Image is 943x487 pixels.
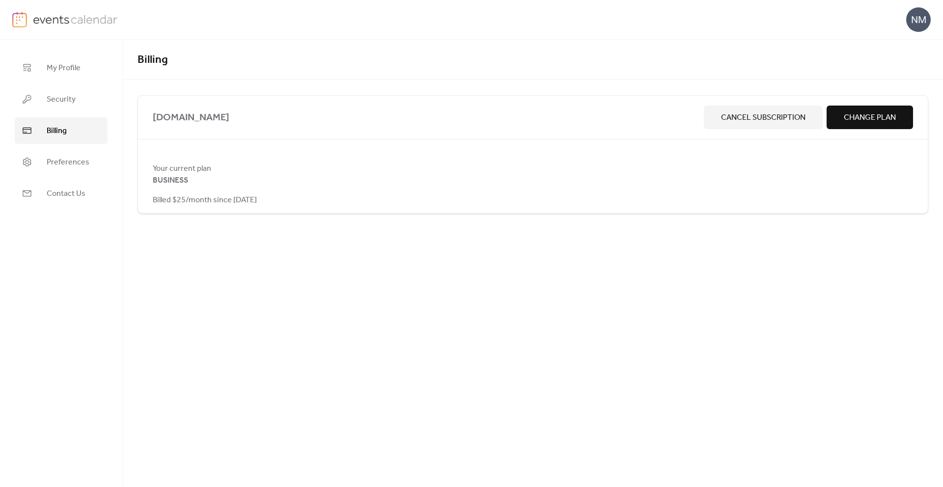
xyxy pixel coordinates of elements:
span: Billing [138,49,168,71]
span: Contact Us [47,188,85,200]
button: Change Plan [827,106,913,129]
span: Billed $25/month since [DATE] [153,194,257,206]
button: Cancel Subscription [704,106,823,129]
a: Security [15,86,108,112]
span: BUSINESS [153,175,188,187]
a: Contact Us [15,180,108,207]
span: Your current plan [153,163,913,175]
span: Preferences [47,157,89,168]
a: Preferences [15,149,108,175]
div: NM [906,7,931,32]
span: Cancel Subscription [721,112,805,124]
a: My Profile [15,54,108,81]
a: Billing [15,117,108,144]
img: logo [12,12,27,27]
span: [DOMAIN_NAME] [153,110,700,126]
span: Change Plan [844,112,896,124]
img: logo-type [33,12,118,27]
span: Billing [47,125,67,137]
span: My Profile [47,62,81,74]
span: Security [47,94,76,106]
